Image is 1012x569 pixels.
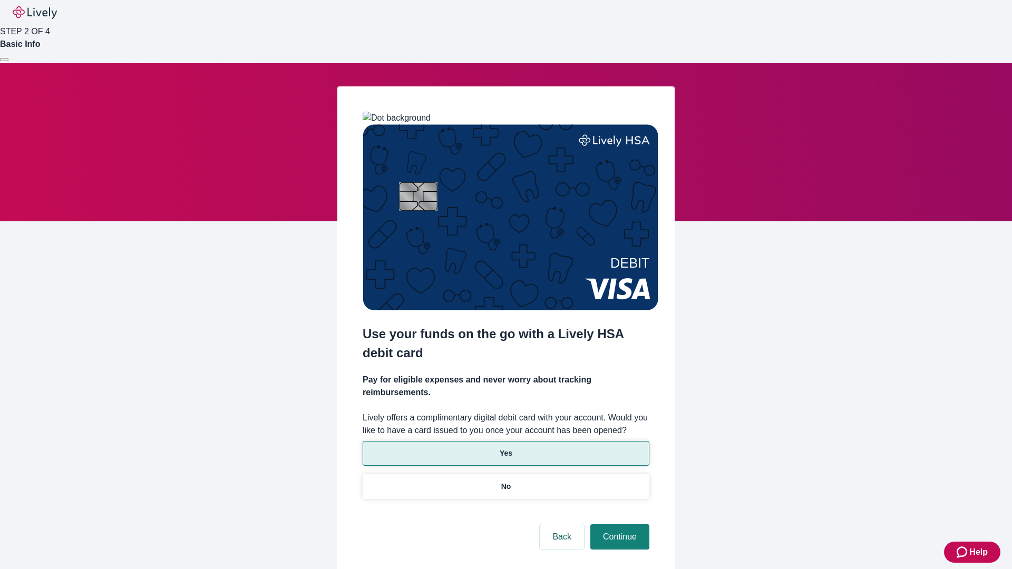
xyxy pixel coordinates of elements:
[540,524,584,550] button: Back
[363,474,649,499] button: No
[363,441,649,466] button: Yes
[957,546,969,558] svg: Zendesk support icon
[363,124,658,310] img: Debit card
[363,411,649,437] label: Lively offers a complimentary digital debit card with your account. Would you like to have a card...
[363,112,431,124] img: Dot background
[969,546,988,558] span: Help
[363,325,649,362] h2: Use your funds on the go with a Lively HSA debit card
[590,524,649,550] button: Continue
[501,481,511,492] p: No
[944,542,1000,563] button: Zendesk support iconHelp
[13,6,57,19] img: Lively
[500,448,512,459] p: Yes
[363,374,649,399] h4: Pay for eligible expenses and never worry about tracking reimbursements.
